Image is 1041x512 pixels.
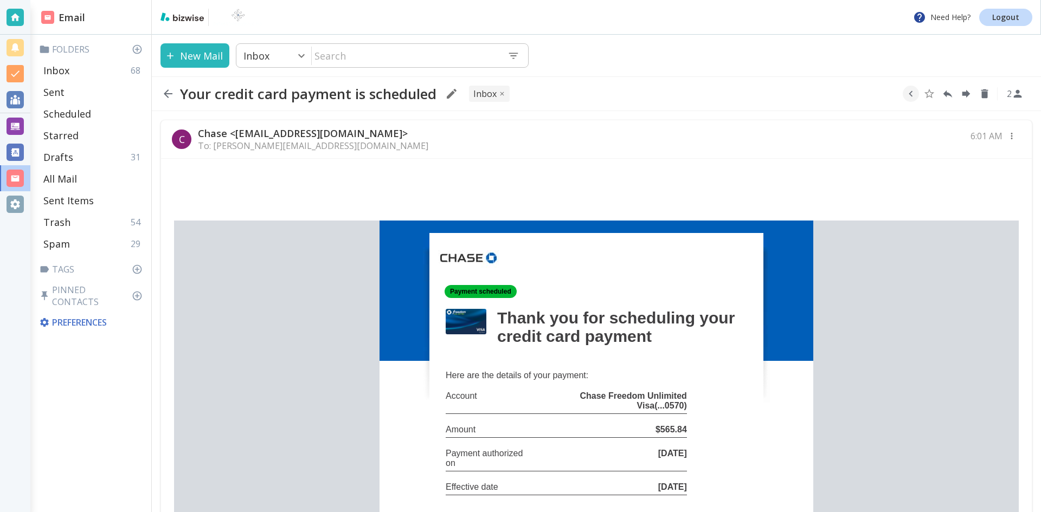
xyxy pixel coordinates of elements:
div: Drafts31 [39,146,147,168]
p: To: [PERSON_NAME][EMAIL_ADDRESS][DOMAIN_NAME] [198,140,428,152]
p: 54 [131,216,145,228]
p: 29 [131,238,145,250]
div: Sent [39,81,147,103]
div: Inbox68 [39,60,147,81]
button: See Participants [1002,81,1028,107]
p: Need Help? [913,11,971,24]
p: Logout [992,14,1019,21]
h2: Email [41,10,85,25]
p: Preferences [39,316,145,328]
p: Tags [39,263,147,275]
p: All Mail [43,172,77,185]
div: Spam29 [39,233,147,255]
button: New Mail [160,43,229,68]
input: Search [312,44,499,67]
p: Inbox [43,64,69,77]
div: Sent Items [39,190,147,211]
button: Forward [958,86,974,102]
div: Preferences [37,312,147,333]
p: Drafts [43,151,73,164]
p: 31 [131,151,145,163]
p: Trash [43,216,70,229]
a: Logout [979,9,1032,26]
button: Reply [940,86,956,102]
p: C [179,133,185,146]
img: bizwise [160,12,204,21]
div: CChase <[EMAIL_ADDRESS][DOMAIN_NAME]>To: [PERSON_NAME][EMAIL_ADDRESS][DOMAIN_NAME]6:01 AM [161,120,1032,159]
p: Spam [43,237,70,250]
div: Trash54 [39,211,147,233]
p: 68 [131,64,145,76]
p: 2 [1007,88,1012,100]
button: Delete [976,86,993,102]
p: Pinned Contacts [39,284,147,308]
div: All Mail [39,168,147,190]
p: Starred [43,129,79,142]
p: Scheduled [43,107,91,120]
div: Starred [39,125,147,146]
p: Folders [39,43,147,55]
p: Chase <[EMAIL_ADDRESS][DOMAIN_NAME]> [198,127,428,140]
p: Inbox [243,49,269,62]
h2: Your credit card payment is scheduled [180,85,436,102]
p: Sent Items [43,194,94,207]
p: 6:01 AM [971,130,1003,142]
p: INBOX [473,88,497,100]
div: Scheduled [39,103,147,125]
p: Sent [43,86,65,99]
img: DashboardSidebarEmail.svg [41,11,54,24]
img: BioTech International [213,9,263,26]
